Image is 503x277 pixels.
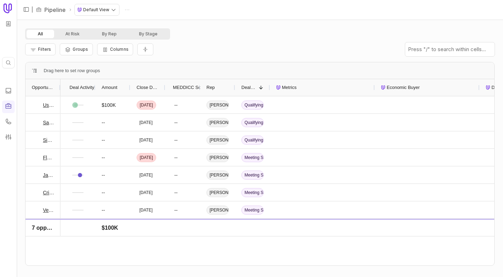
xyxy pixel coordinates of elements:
span: Deal Activity [70,83,94,92]
span: Qualifying [241,101,264,110]
a: Pipeline [44,6,66,14]
span: $100K [102,101,116,109]
span: Close Date [137,83,159,92]
span: Meeting Set [241,171,264,180]
button: By Rep [91,30,128,38]
input: Press "/" to search within cells... [405,42,495,56]
span: [PERSON_NAME] [206,188,229,197]
span: -- [102,136,105,144]
a: Vercel - Q4 [43,206,54,214]
button: Columns [97,43,133,55]
a: SimpliGov Q3 [43,136,54,144]
a: SafetyChain - Q3 [43,118,54,127]
span: [PERSON_NAME] [206,206,229,215]
time: [DATE] [139,137,153,143]
div: Row Groups [44,67,100,75]
div: MEDDICC Score [172,79,194,96]
div: -- [174,206,177,214]
a: FlowCode Q4 [43,153,54,162]
span: Amount [102,83,117,92]
button: Actions [122,5,132,15]
span: Meeting Set [241,206,264,215]
span: Qualifying [241,136,264,145]
span: [PERSON_NAME] [206,171,229,180]
a: Useful Beta Q3 [43,101,54,109]
span: -- [102,206,105,214]
button: Workspace [3,19,14,29]
span: Rep [206,83,215,92]
div: -- [174,101,177,109]
time: [DATE] [139,172,153,178]
time: [DATE] [140,102,153,108]
span: Economic Buyer [387,83,420,92]
div: -- [174,136,177,144]
div: -- [174,188,177,197]
a: Jasper - Q4 [43,171,54,179]
span: Metrics [282,83,297,92]
div: Metrics [276,79,369,96]
span: | [31,6,33,14]
span: Opportunity [32,83,54,92]
time: [DATE] [139,120,153,125]
span: MEDDICC Score [173,83,207,92]
button: At Risk [54,30,91,38]
time: [DATE] [139,190,153,195]
span: Deal Stage [241,83,256,92]
div: -- [174,171,177,179]
span: [PERSON_NAME] [206,101,229,110]
span: -- [102,118,105,127]
span: Filters [38,47,51,52]
span: [PERSON_NAME] [206,153,229,162]
span: Drag here to set row groups [44,67,100,75]
span: -- [102,188,105,197]
a: Crisp Q4 [43,188,54,197]
span: Meeting Set [241,153,264,162]
div: -- [174,153,177,162]
button: Group Pipeline [60,43,93,55]
span: Meeting Set [241,188,264,197]
div: Economic Buyer [381,79,473,96]
span: [PERSON_NAME] [206,136,229,145]
button: By Stage [128,30,169,38]
time: [DATE] [139,207,153,213]
button: All [27,30,54,38]
time: [DATE] [140,155,153,160]
span: Groups [73,47,88,52]
button: Filter Pipeline [25,43,56,55]
div: -- [174,118,177,127]
span: Columns [110,47,129,52]
button: Expand sidebar [21,4,31,15]
span: Qualifying [241,118,264,127]
button: Collapse all rows [137,43,153,56]
span: -- [102,171,105,179]
span: [PERSON_NAME] [206,118,229,127]
span: -- [102,153,105,162]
